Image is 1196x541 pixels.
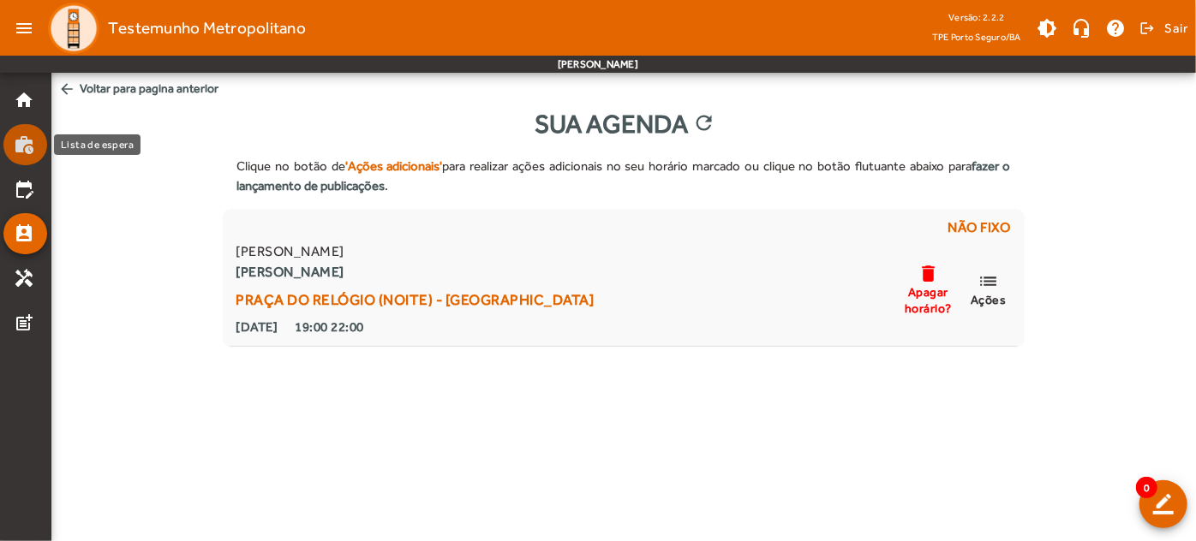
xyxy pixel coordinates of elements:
[236,241,594,262] span: [PERSON_NAME]
[51,73,1196,104] span: Voltar para pagina anterior
[108,15,306,42] span: Testemunho Metropolitano
[54,134,141,155] div: Lista de espera
[232,217,1014,241] div: Não fixo
[41,3,306,54] a: Testemunho Metropolitano
[345,158,443,173] strong: 'Ações adicionais'
[1137,15,1189,41] button: Sair
[1164,15,1189,42] span: Sair
[236,317,278,337] strong: [DATE]
[14,268,34,288] mat-icon: handyman
[971,292,1007,307] span: Ações
[14,312,34,333] mat-icon: post_add
[14,179,34,199] mat-icon: edit_calendar
[14,90,34,110] mat-icon: home
[918,263,939,284] mat-icon: delete
[236,289,594,310] div: PRAÇA DO RELÓGIO (NOITE) - [GEOGRAPHIC_DATA]
[7,11,41,45] mat-icon: menu
[58,80,75,98] mat-icon: arrow_back
[903,284,954,315] span: Apagar horário?
[692,111,713,137] mat-icon: refresh
[932,7,1021,28] div: Versão: 2.2.2
[223,143,1024,209] div: Clique no botão de para realizar ações adicionais no seu horário marcado ou clique no botão flutu...
[236,158,1010,193] strong: fazer o lançamento de publicações
[14,134,34,155] mat-icon: work_history
[51,104,1196,143] div: Sua Agenda
[236,262,594,282] strong: [PERSON_NAME]
[978,270,999,292] mat-icon: list
[295,317,364,337] strong: 19:00 22:00
[14,223,34,244] mat-icon: perm_contact_calendar
[932,28,1021,45] span: TPE Porto Seguro/BA
[48,3,99,54] img: Logo TPE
